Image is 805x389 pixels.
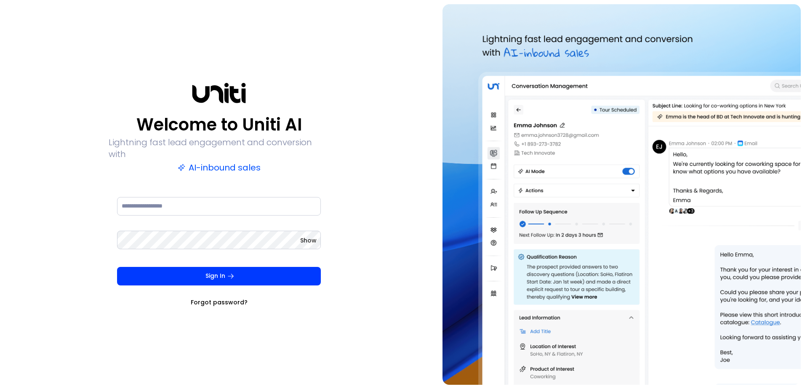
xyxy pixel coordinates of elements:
p: Lightning fast lead engagement and conversion with [109,136,329,160]
p: Welcome to Uniti AI [136,115,302,135]
img: auth-hero.png [442,4,801,385]
a: Forgot password? [191,298,248,306]
button: Show [300,236,317,245]
p: AI-inbound sales [178,162,261,173]
button: Sign In [117,267,321,285]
